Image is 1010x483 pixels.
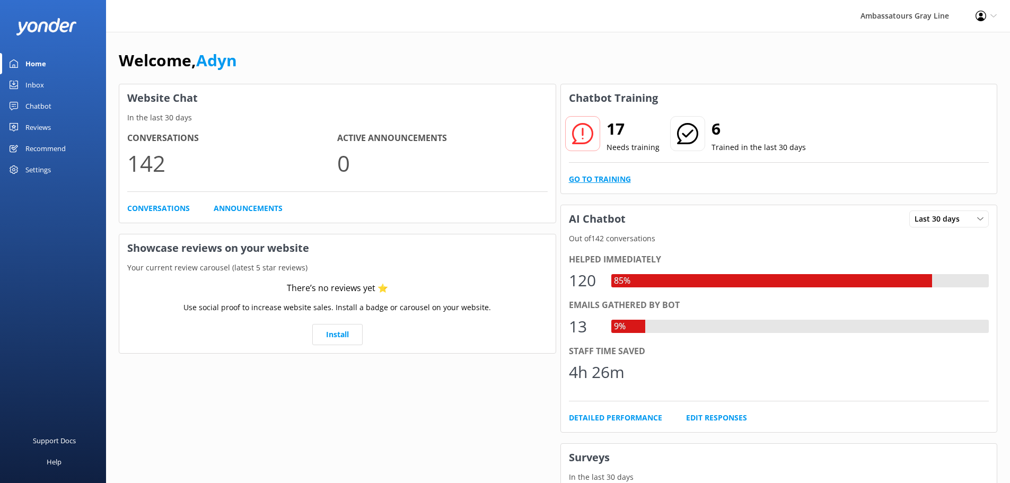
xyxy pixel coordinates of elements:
[337,131,547,145] h4: Active Announcements
[119,48,237,73] h1: Welcome,
[25,74,44,95] div: Inbox
[569,359,625,385] div: 4h 26m
[287,282,388,295] div: There’s no reviews yet ⭐
[337,145,547,181] p: 0
[16,18,77,36] img: yonder-white-logo.png
[569,173,631,185] a: Go to Training
[712,116,806,142] h2: 6
[561,233,997,244] p: Out of 142 conversations
[196,49,237,71] a: Adyn
[127,145,337,181] p: 142
[25,159,51,180] div: Settings
[607,142,660,153] p: Needs training
[127,131,337,145] h4: Conversations
[611,274,633,288] div: 85%
[47,451,62,472] div: Help
[561,205,634,233] h3: AI Chatbot
[25,53,46,74] div: Home
[25,95,51,117] div: Chatbot
[119,112,556,124] p: In the last 30 days
[119,84,556,112] h3: Website Chat
[915,213,966,225] span: Last 30 days
[214,203,283,214] a: Announcements
[569,412,662,424] a: Detailed Performance
[712,142,806,153] p: Trained in the last 30 days
[127,203,190,214] a: Conversations
[33,430,76,451] div: Support Docs
[569,253,989,267] div: Helped immediately
[25,138,66,159] div: Recommend
[312,324,363,345] a: Install
[561,471,997,483] p: In the last 30 days
[569,268,601,293] div: 120
[119,234,556,262] h3: Showcase reviews on your website
[686,412,747,424] a: Edit Responses
[569,298,989,312] div: Emails gathered by bot
[561,444,997,471] h3: Surveys
[25,117,51,138] div: Reviews
[561,84,666,112] h3: Chatbot Training
[119,262,556,274] p: Your current review carousel (latest 5 star reviews)
[611,320,628,333] div: 9%
[569,314,601,339] div: 13
[569,345,989,358] div: Staff time saved
[607,116,660,142] h2: 17
[183,302,491,313] p: Use social proof to increase website sales. Install a badge or carousel on your website.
